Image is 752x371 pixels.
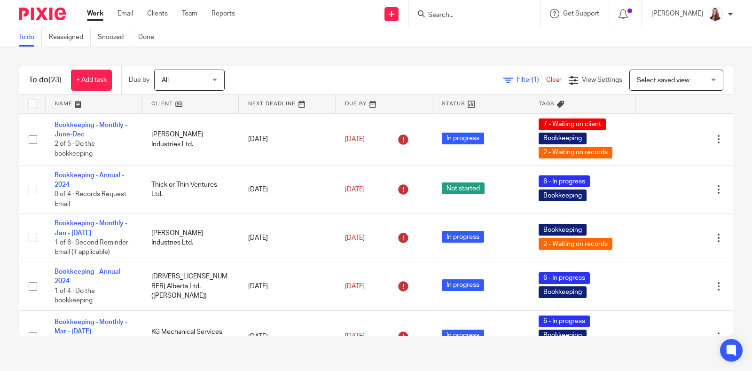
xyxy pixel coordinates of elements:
[117,9,133,18] a: Email
[162,77,169,84] span: All
[55,239,128,256] span: 1 of 6 · Second Reminder Email (if applicable)
[239,113,336,166] td: [DATE]
[539,316,590,327] span: 6 - In progress
[142,113,239,166] td: [PERSON_NAME] Industries Ltd.
[142,310,239,363] td: KG Mechanical Services Ltd.
[29,75,62,85] h1: To do
[142,214,239,262] td: [PERSON_NAME] Industries Ltd.
[546,77,562,83] a: Clear
[129,75,149,85] p: Due by
[637,77,689,84] span: Select saved view
[442,182,485,194] span: Not started
[19,8,66,20] img: Pixie
[55,141,95,158] span: 2 of 5 · Do the bookkeeping
[539,330,587,341] span: Bookkeeping
[539,286,587,298] span: Bookkeeping
[539,272,590,284] span: 6 - In progress
[442,231,484,243] span: In progress
[539,118,606,130] span: 7 - Waiting on client
[708,7,723,22] img: Larissa-headshot-cropped.jpg
[71,70,112,91] a: + Add task
[138,28,161,47] a: Done
[142,166,239,214] td: Thick or Thin Ventures Ltd.
[539,224,587,236] span: Bookkeeping
[19,28,42,47] a: To do
[55,191,126,207] span: 0 of 4 · Records Request Email
[239,214,336,262] td: [DATE]
[345,283,365,290] span: [DATE]
[539,101,555,106] span: Tags
[345,235,365,241] span: [DATE]
[55,220,127,236] a: Bookkeeping - Monthly - Jan - [DATE]
[442,330,484,341] span: In progress
[239,262,336,311] td: [DATE]
[182,9,197,18] a: Team
[539,147,612,158] span: 2 - Waiting on records
[345,333,365,340] span: [DATE]
[142,262,239,311] td: [DRIVERS_LICENSE_NUMBER] Alberta Ltd. ([PERSON_NAME])
[532,77,539,83] span: (1)
[539,189,587,201] span: Bookkeeping
[539,133,587,144] span: Bookkeeping
[427,11,512,20] input: Search
[55,172,124,188] a: Bookkeeping - Annual - 2024
[147,9,168,18] a: Clients
[563,10,599,17] span: Get Support
[442,133,484,144] span: In progress
[539,175,590,187] span: 6 - In progress
[55,122,127,138] a: Bookkeeping - Monthly -June-Dec
[442,279,484,291] span: In progress
[48,76,62,84] span: (23)
[345,186,365,193] span: [DATE]
[651,9,703,18] p: [PERSON_NAME]
[345,136,365,142] span: [DATE]
[49,28,91,47] a: Reassigned
[98,28,131,47] a: Snoozed
[539,238,612,250] span: 2 - Waiting on records
[211,9,235,18] a: Reports
[55,288,95,304] span: 1 of 4 · Do the bookkeeping
[239,310,336,363] td: [DATE]
[517,77,546,83] span: Filter
[239,166,336,214] td: [DATE]
[55,319,127,335] a: Bookkeeping - Monthly - Mar - [DATE]
[87,9,103,18] a: Work
[55,268,124,284] a: Bookkeeping - Annual - 2024
[582,77,622,83] span: View Settings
